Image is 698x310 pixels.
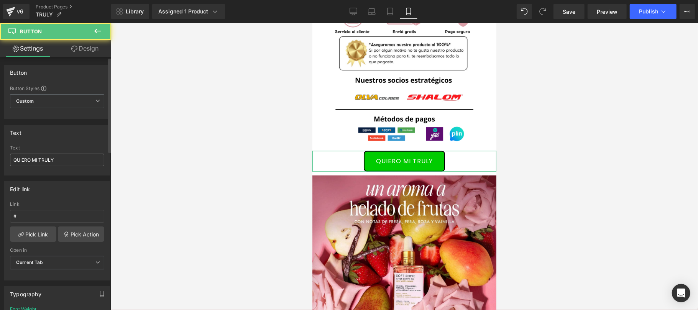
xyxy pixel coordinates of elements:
[10,248,104,253] div: Open in
[630,4,677,19] button: Publish
[16,98,34,105] b: Custom
[10,226,56,242] a: Pick Link
[126,8,144,15] span: Library
[399,4,418,19] a: Mobile
[10,85,104,91] div: Button Styles
[3,4,30,19] a: v6
[344,4,363,19] a: Desktop
[10,65,27,76] div: Button
[51,128,133,148] a: QUIERO MI TRULY
[20,28,42,34] span: Button
[36,4,111,10] a: Product Pages
[16,259,43,265] b: Current Tab
[58,226,104,242] a: Pick Action
[15,7,25,16] div: v6
[36,11,53,18] span: TRULY
[672,284,690,302] div: Open Intercom Messenger
[517,4,532,19] button: Undo
[680,4,695,19] button: More
[381,4,399,19] a: Tablet
[597,8,618,16] span: Preview
[10,210,104,223] input: https://your-shop.myshopify.com
[10,287,41,297] div: Typography
[563,8,575,16] span: Save
[363,4,381,19] a: Laptop
[57,40,113,57] a: Design
[535,4,550,19] button: Redo
[10,182,30,192] div: Edit link
[588,4,627,19] a: Preview
[111,4,149,19] a: New Library
[10,145,104,151] div: Text
[10,125,21,136] div: Text
[158,8,219,15] div: Assigned 1 Product
[639,8,658,15] span: Publish
[64,134,120,142] span: QUIERO MI TRULY
[10,202,104,207] div: Link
